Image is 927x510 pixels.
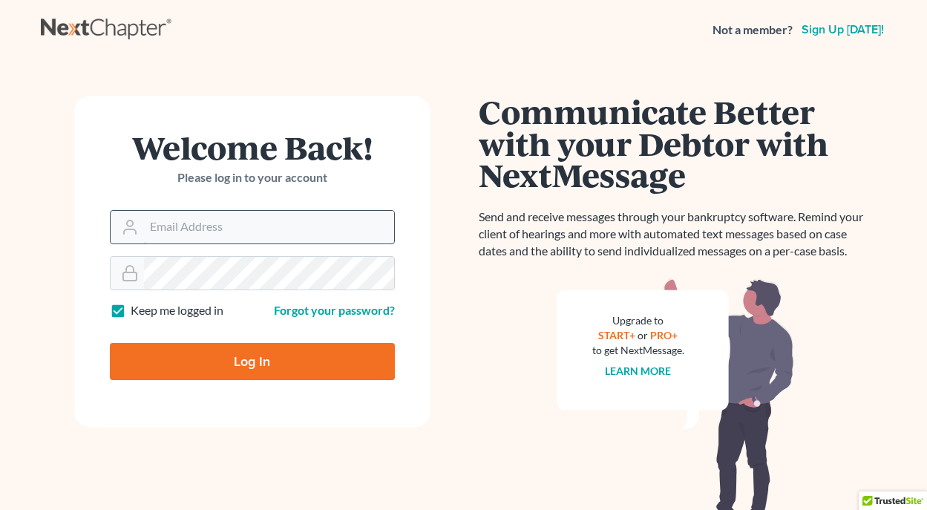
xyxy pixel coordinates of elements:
p: Please log in to your account [110,169,395,186]
h1: Communicate Better with your Debtor with NextMessage [479,96,872,191]
a: PRO+ [650,329,678,341]
p: Send and receive messages through your bankruptcy software. Remind your client of hearings and mo... [479,209,872,260]
label: Keep me logged in [131,302,223,319]
div: Upgrade to [592,313,684,328]
h1: Welcome Back! [110,131,395,163]
div: to get NextMessage. [592,343,684,358]
span: or [638,329,648,341]
a: Sign up [DATE]! [799,24,887,36]
a: Forgot your password? [274,303,395,317]
a: START+ [598,329,635,341]
input: Log In [110,343,395,380]
input: Email Address [144,211,394,243]
a: Learn more [605,364,671,377]
strong: Not a member? [713,22,793,39]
